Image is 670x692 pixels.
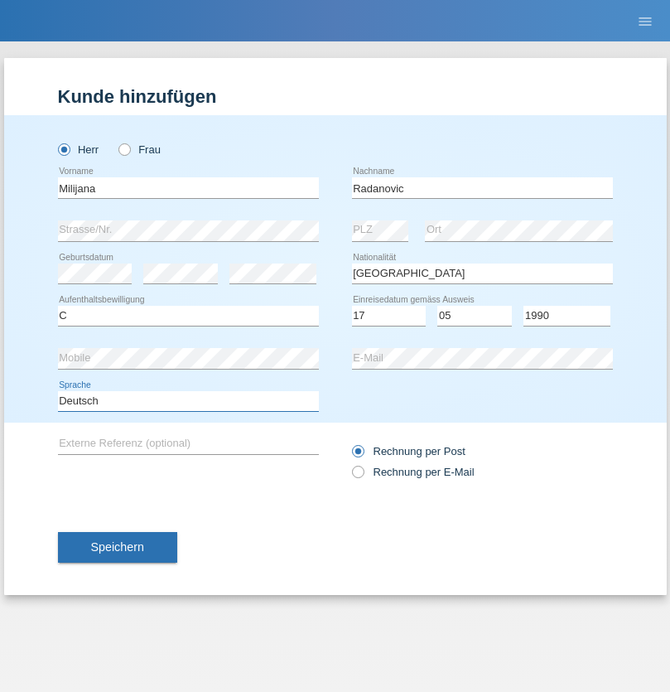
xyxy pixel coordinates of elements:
input: Frau [118,143,129,154]
button: Speichern [58,532,177,564]
label: Rechnung per E-Mail [352,466,475,478]
h1: Kunde hinzufügen [58,86,613,107]
i: menu [637,13,653,30]
label: Frau [118,143,161,156]
label: Herr [58,143,99,156]
a: menu [629,16,662,26]
input: Rechnung per E-Mail [352,466,363,486]
label: Rechnung per Post [352,445,465,457]
input: Rechnung per Post [352,445,363,466]
span: Speichern [91,540,144,554]
input: Herr [58,143,69,154]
